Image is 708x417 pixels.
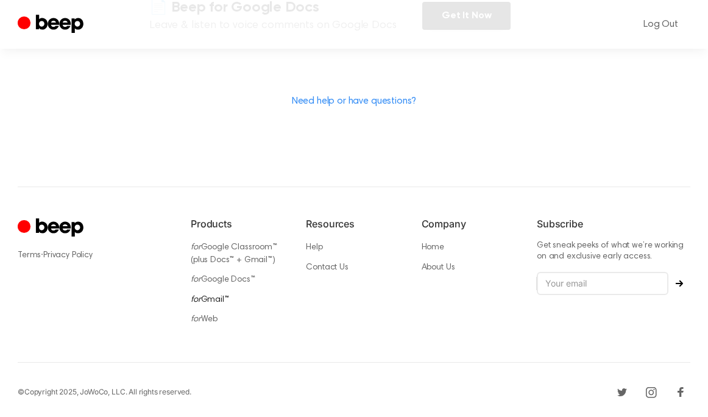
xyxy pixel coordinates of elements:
i: for [191,315,201,324]
a: forWeb [191,315,218,324]
a: Contact Us [306,263,348,272]
input: Your email [537,272,668,295]
i: for [191,243,201,252]
p: Get sneak peeks of what we’re working on and exclusive early access. [537,241,690,262]
i: for [191,276,201,284]
h6: Subscribe [537,216,690,231]
a: Terms [18,251,41,260]
a: Privacy Policy [43,251,93,260]
a: Help [306,243,322,252]
a: Cruip [18,216,87,240]
button: Subscribe [668,280,690,287]
a: Home [422,243,444,252]
a: forGmail™ [191,296,229,304]
a: Log Out [631,10,690,39]
h6: Products [191,216,286,231]
div: © Copyright 2025, JoWoCo, LLC. All rights reserved. [18,387,191,397]
a: Twitter [612,382,632,402]
a: Facebook [671,382,690,402]
h6: Resources [306,216,402,231]
div: · [18,249,171,262]
a: forGoogle Classroom™ (plus Docs™ + Gmail™) [191,243,277,265]
a: Beep [18,13,87,37]
a: Need help or have questions? [292,96,417,106]
a: Instagram [642,382,661,402]
a: About Us [422,263,455,272]
a: forGoogle Docs™ [191,276,255,284]
h6: Company [422,216,517,231]
i: for [191,296,201,304]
